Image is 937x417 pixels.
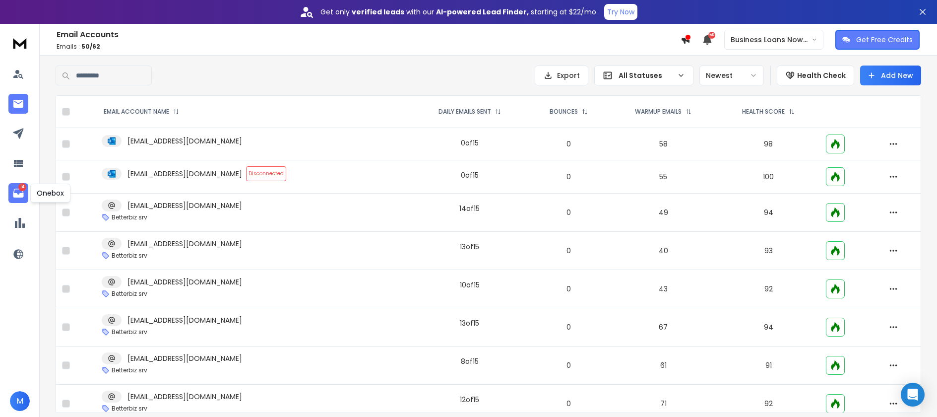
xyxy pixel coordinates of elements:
td: 98 [717,128,819,160]
button: Health Check [777,66,854,85]
p: DAILY EMAILS SENT [438,108,491,116]
p: [EMAIL_ADDRESS][DOMAIN_NAME] [127,136,242,146]
p: [EMAIL_ADDRESS][DOMAIN_NAME] [127,201,242,210]
h1: Email Accounts [57,29,681,41]
div: 13 of 15 [460,318,479,328]
span: 50 [708,32,715,39]
p: Health Check [797,70,846,80]
p: Betterbiz srv [112,328,147,336]
img: logo [10,34,30,52]
p: [EMAIL_ADDRESS][DOMAIN_NAME] [127,353,242,363]
p: Get only with our starting at $22/mo [320,7,596,17]
p: 0 [534,322,603,332]
button: M [10,391,30,411]
div: 8 of 15 [461,356,479,366]
p: [EMAIL_ADDRESS][DOMAIN_NAME] [127,239,242,249]
p: 14 [18,183,26,191]
p: Betterbiz srv [112,405,147,413]
p: Get Free Credits [856,35,913,45]
p: Business Loans Now ([PERSON_NAME]) [731,35,812,45]
td: 67 [609,308,717,347]
p: 0 [534,139,603,149]
strong: verified leads [352,7,404,17]
p: 0 [534,284,603,294]
td: 100 [717,160,819,194]
p: 0 [534,208,603,217]
p: HEALTH SCORE [742,108,785,116]
a: 14 [8,183,28,203]
td: 61 [609,347,717,385]
td: 49 [609,194,717,232]
p: Try Now [607,7,634,17]
p: [EMAIL_ADDRESS][DOMAIN_NAME] [127,392,242,402]
p: 0 [534,172,603,182]
div: 0 of 15 [461,170,479,180]
p: Emails : [57,43,681,51]
div: 12 of 15 [460,395,479,405]
td: 91 [717,347,819,385]
p: [EMAIL_ADDRESS][DOMAIN_NAME] [127,315,242,325]
div: 10 of 15 [460,280,480,290]
p: Betterbiz srv [112,252,147,260]
td: 40 [609,232,717,270]
td: 94 [717,194,819,232]
p: [EMAIL_ADDRESS][DOMAIN_NAME] [127,169,242,179]
div: Open Intercom Messenger [901,383,925,407]
span: Disconnected [246,166,286,181]
p: BOUNCES [550,108,578,116]
button: Get Free Credits [835,30,920,50]
div: 14 of 15 [459,204,480,213]
p: Betterbiz srv [112,290,147,298]
p: All Statuses [619,70,673,80]
p: Betterbiz srv [112,213,147,221]
span: 50 / 62 [81,42,100,51]
div: EMAIL ACCOUNT NAME [104,108,179,116]
td: 55 [609,160,717,194]
div: 0 of 15 [461,138,479,148]
td: 93 [717,232,819,270]
p: [EMAIL_ADDRESS][DOMAIN_NAME] [127,277,242,287]
td: 43 [609,270,717,308]
p: WARMUP EMAILS [635,108,682,116]
p: 0 [534,246,603,256]
td: 92 [717,270,819,308]
td: 94 [717,308,819,347]
button: Export [535,66,588,85]
p: Betterbiz srv [112,366,147,374]
td: 58 [609,128,717,160]
p: 0 [534,360,603,370]
button: Newest [699,66,764,85]
button: Try Now [604,4,637,20]
button: Add New [860,66,921,85]
p: 0 [534,399,603,409]
strong: AI-powered Lead Finder, [436,7,529,17]
div: Onebox [30,184,70,203]
div: 13 of 15 [460,242,479,252]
